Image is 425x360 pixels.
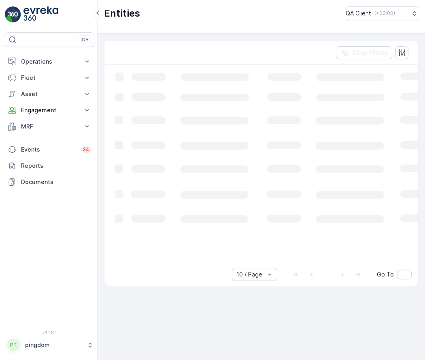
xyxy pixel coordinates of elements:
[5,141,94,158] a: Events34
[5,86,94,102] button: Asset
[21,58,78,66] p: Operations
[377,270,394,279] span: Go To
[5,158,94,174] a: Reports
[5,174,94,190] a: Documents
[5,102,94,118] button: Engagement
[104,7,140,20] p: Entities
[5,336,94,354] button: PPpingdom
[21,178,91,186] p: Documents
[21,74,78,82] p: Fleet
[5,70,94,86] button: Fleet
[7,339,20,351] div: PP
[346,6,419,20] button: QA Client(+03:00)
[5,330,94,335] span: v 1.48.1
[21,106,78,114] p: Engagement
[25,341,83,349] p: pingdom
[23,6,58,23] img: logo_light-DOdMpM7g.png
[5,6,21,23] img: logo
[21,90,78,98] p: Asset
[352,49,387,57] p: Clear Filters
[374,10,395,17] p: ( +03:00 )
[5,118,94,135] button: MRF
[336,46,392,59] button: Clear Filters
[21,146,76,154] p: Events
[81,36,89,43] p: ⌘B
[21,162,91,170] p: Reports
[83,146,89,153] p: 34
[5,54,94,70] button: Operations
[346,9,371,17] p: QA Client
[21,122,78,131] p: MRF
